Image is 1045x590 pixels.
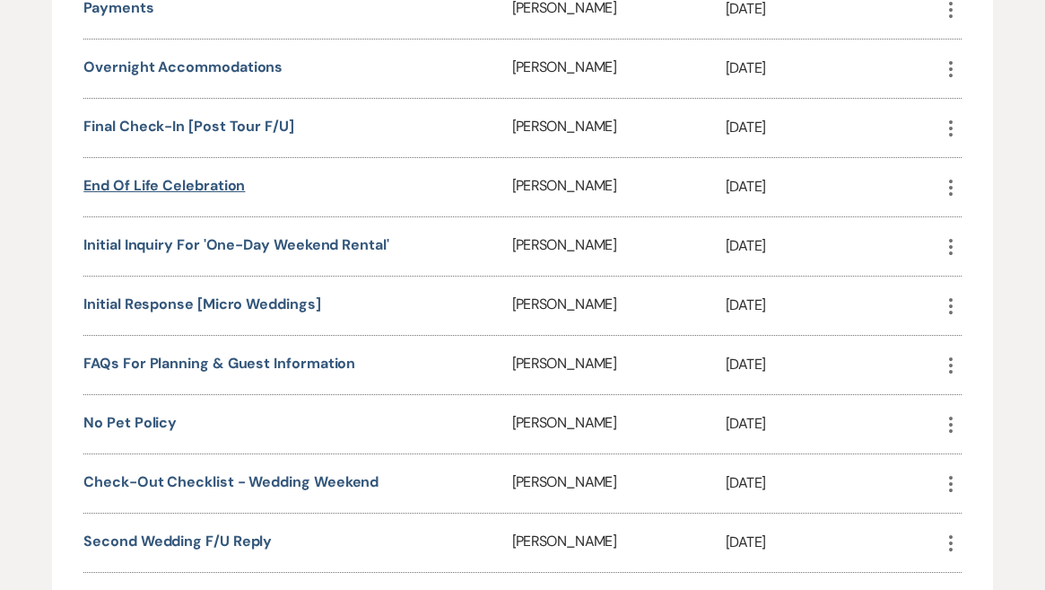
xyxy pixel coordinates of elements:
div: [PERSON_NAME] [512,514,727,572]
div: [PERSON_NAME] [512,277,727,335]
p: [DATE] [726,353,940,376]
a: Overnight accommodations [83,57,283,76]
div: [PERSON_NAME] [512,336,727,394]
p: [DATE] [726,175,940,198]
div: [PERSON_NAME] [512,158,727,216]
a: End of Life celebration [83,176,245,195]
a: Initial Inquiry for 'One-Day weekend rental' [83,235,388,254]
p: [DATE] [726,116,940,139]
div: [PERSON_NAME] [512,99,727,157]
div: [PERSON_NAME] [512,454,727,513]
p: [DATE] [726,234,940,258]
div: [PERSON_NAME] [512,217,727,276]
a: Second wedding f/u reply [83,532,272,550]
div: [PERSON_NAME] [512,40,727,98]
p: [DATE] [726,294,940,317]
p: [DATE] [726,57,940,80]
a: Check-Out Checklist - Wedding Weekend [83,472,379,491]
p: [DATE] [726,531,940,554]
a: Final check-in [post tour f/u] [83,117,294,136]
p: [DATE] [726,412,940,436]
a: No Pet Policy [83,413,177,432]
p: [DATE] [726,471,940,495]
a: Initial Response [Micro Weddings] [83,295,320,313]
div: [PERSON_NAME] [512,395,727,454]
a: FAQs for Planning & Guest Information [83,354,355,373]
